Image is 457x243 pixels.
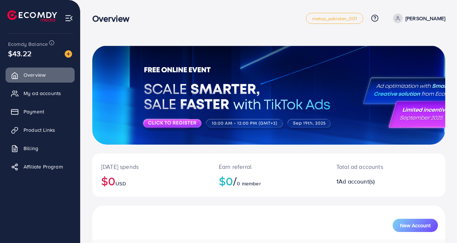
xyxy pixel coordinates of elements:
img: logo [7,10,57,22]
span: / [233,173,237,189]
span: Ad account(s) [339,177,375,185]
span: Billing [24,145,38,152]
span: $43.22 [8,48,32,59]
span: 0 member [237,180,261,187]
a: My ad accounts [6,86,75,101]
a: Affiliate Program [6,159,75,174]
span: New Account [400,223,431,228]
span: USD [115,180,126,187]
a: Overview [6,68,75,82]
span: Ecomdy Balance [8,40,48,48]
h2: $0 [101,174,201,188]
span: Overview [24,71,46,79]
span: Payment [24,108,44,115]
p: [DATE] spends [101,162,201,171]
a: Billing [6,141,75,156]
a: [PERSON_NAME] [390,14,445,23]
span: My ad accounts [24,90,61,97]
img: image [65,50,72,58]
h2: $0 [219,174,319,188]
span: Product Links [24,126,55,134]
button: New Account [393,219,438,232]
a: Product Links [6,123,75,137]
h2: 1 [336,178,407,185]
img: menu [65,14,73,22]
p: Total ad accounts [336,162,407,171]
p: [PERSON_NAME] [406,14,445,23]
h3: Overview [92,13,135,24]
p: Earn referral [219,162,319,171]
span: metap_pakistan_001 [312,16,357,21]
span: Affiliate Program [24,163,63,170]
a: metap_pakistan_001 [306,13,363,24]
a: Payment [6,104,75,119]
